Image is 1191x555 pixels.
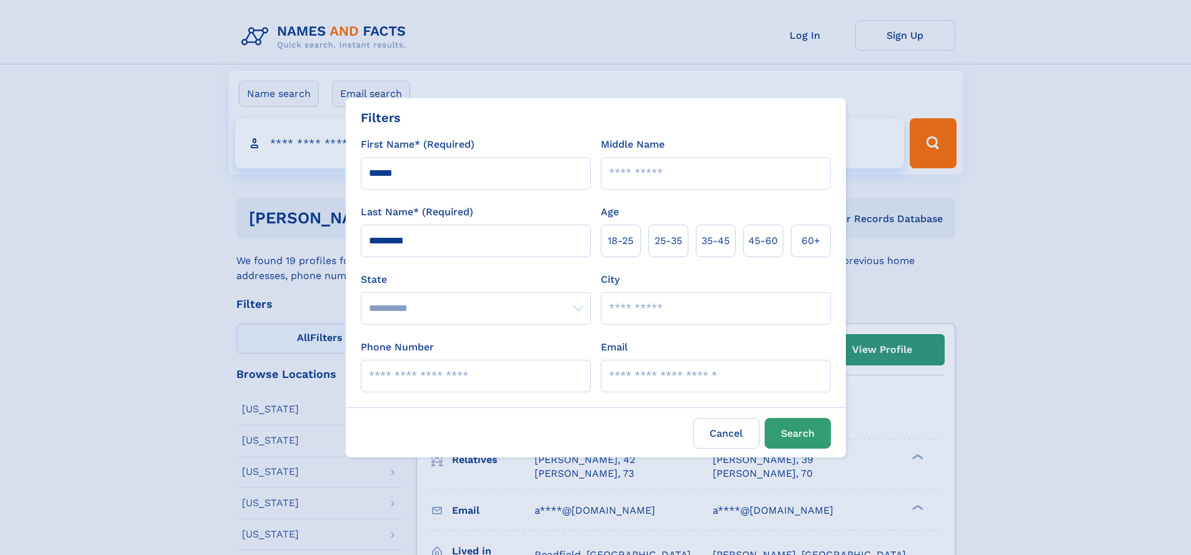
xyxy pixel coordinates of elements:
[748,233,778,248] span: 45‑60
[601,137,665,152] label: Middle Name
[361,340,434,355] label: Phone Number
[361,108,401,127] div: Filters
[361,205,473,220] label: Last Name* (Required)
[655,233,682,248] span: 25‑35
[601,205,619,220] label: Age
[361,137,475,152] label: First Name* (Required)
[601,340,628,355] label: Email
[601,272,620,287] label: City
[802,233,820,248] span: 60+
[361,272,591,287] label: State
[693,418,760,449] label: Cancel
[608,233,633,248] span: 18‑25
[701,233,730,248] span: 35‑45
[765,418,831,449] button: Search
